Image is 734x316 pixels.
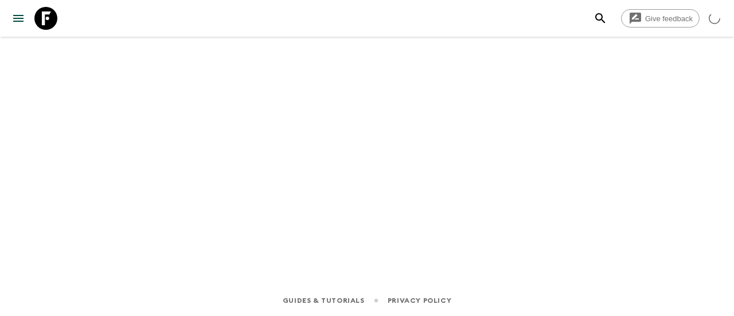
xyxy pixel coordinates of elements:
a: Guides & Tutorials [283,294,365,307]
span: Give feedback [639,14,699,23]
button: menu [7,7,30,30]
button: search adventures [589,7,612,30]
a: Privacy Policy [388,294,451,307]
a: Give feedback [621,9,700,28]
